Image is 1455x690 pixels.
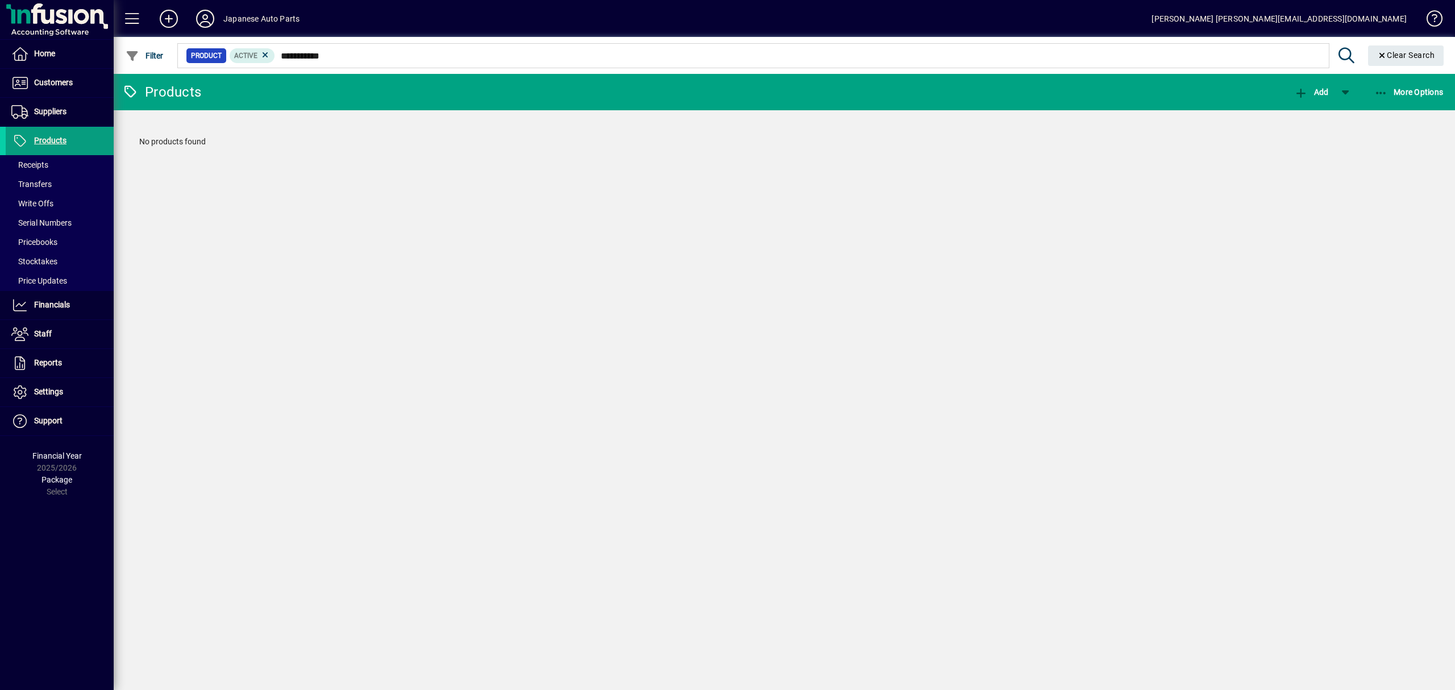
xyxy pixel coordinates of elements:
a: Pricebooks [6,232,114,252]
button: Add [1291,82,1331,102]
mat-chip: Activation Status: Active [230,48,275,63]
a: Transfers [6,174,114,194]
a: Financials [6,291,114,319]
span: Filter [126,51,164,60]
span: Pricebooks [11,238,57,247]
a: Receipts [6,155,114,174]
a: Serial Numbers [6,213,114,232]
a: Customers [6,69,114,97]
div: No products found [128,124,1441,159]
span: Add [1294,88,1328,97]
span: Active [234,52,257,60]
div: Products [122,83,201,101]
a: Price Updates [6,271,114,290]
button: More Options [1371,82,1446,102]
a: Home [6,40,114,68]
span: Package [41,475,72,484]
span: Serial Numbers [11,218,72,227]
span: Transfers [11,180,52,189]
span: Clear Search [1377,51,1435,60]
span: Staff [34,329,52,338]
span: Settings [34,387,63,396]
span: Support [34,416,63,425]
span: Reports [34,358,62,367]
a: Write Offs [6,194,114,213]
span: Products [34,136,66,145]
span: Suppliers [34,107,66,116]
a: Knowledge Base [1418,2,1441,39]
span: Financial Year [32,451,82,460]
span: Home [34,49,55,58]
div: Japanese Auto Parts [223,10,300,28]
span: Stocktakes [11,257,57,266]
span: Write Offs [11,199,53,208]
span: Product [191,50,222,61]
span: Customers [34,78,73,87]
button: Clear [1368,45,1444,66]
a: Reports [6,349,114,377]
span: Financials [34,300,70,309]
div: [PERSON_NAME] [PERSON_NAME][EMAIL_ADDRESS][DOMAIN_NAME] [1151,10,1407,28]
span: Price Updates [11,276,67,285]
a: Suppliers [6,98,114,126]
a: Support [6,407,114,435]
button: Filter [123,45,167,66]
span: More Options [1374,88,1444,97]
a: Staff [6,320,114,348]
a: Stocktakes [6,252,114,271]
button: Profile [187,9,223,29]
a: Settings [6,378,114,406]
span: Receipts [11,160,48,169]
button: Add [151,9,187,29]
